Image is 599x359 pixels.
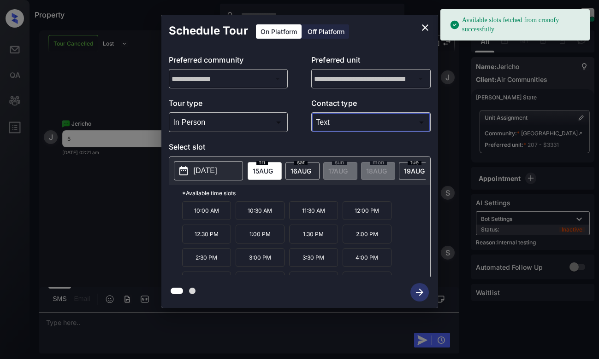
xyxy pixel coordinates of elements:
p: Tour type [169,98,288,112]
p: 12:30 PM [182,225,231,243]
div: In Person [171,115,286,130]
p: Preferred unit [311,54,431,69]
div: date-select [285,162,320,180]
p: 3:00 PM [236,248,285,267]
h2: Schedule Tour [161,15,255,47]
span: fri [256,160,268,165]
p: 12:00 PM [343,201,391,220]
p: 1:30 PM [289,225,338,243]
div: Off Platform [303,24,349,39]
p: Preferred community [169,54,288,69]
p: Contact type [311,98,431,112]
p: 2:00 PM [343,225,391,243]
p: 11:30 AM [289,201,338,220]
span: 16 AUG [291,167,311,175]
p: 6:00 PM [343,272,391,290]
span: 19 AUG [404,167,425,175]
div: date-select [248,162,282,180]
span: 15 AUG [253,167,273,175]
button: close [416,18,434,37]
span: sat [294,160,308,165]
p: [DATE] [194,165,217,176]
div: Text [314,115,428,130]
p: 4:00 PM [343,248,391,267]
div: On Platform [256,24,302,39]
p: *Available time slots [182,185,430,201]
p: 10:30 AM [236,201,285,220]
p: 5:30 PM [289,272,338,290]
p: 10:00 AM [182,201,231,220]
p: 1:00 PM [236,225,285,243]
p: 2:30 PM [182,248,231,267]
button: [DATE] [174,161,243,180]
p: 3:30 PM [289,248,338,267]
div: date-select [399,162,433,180]
button: btn-next [405,280,434,304]
div: Available slots fetched from cronofy successfully [450,12,582,38]
p: 4:30 PM [182,272,231,290]
p: Select slot [169,141,431,156]
p: 5:00 PM [236,272,285,290]
span: tue [408,160,421,165]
